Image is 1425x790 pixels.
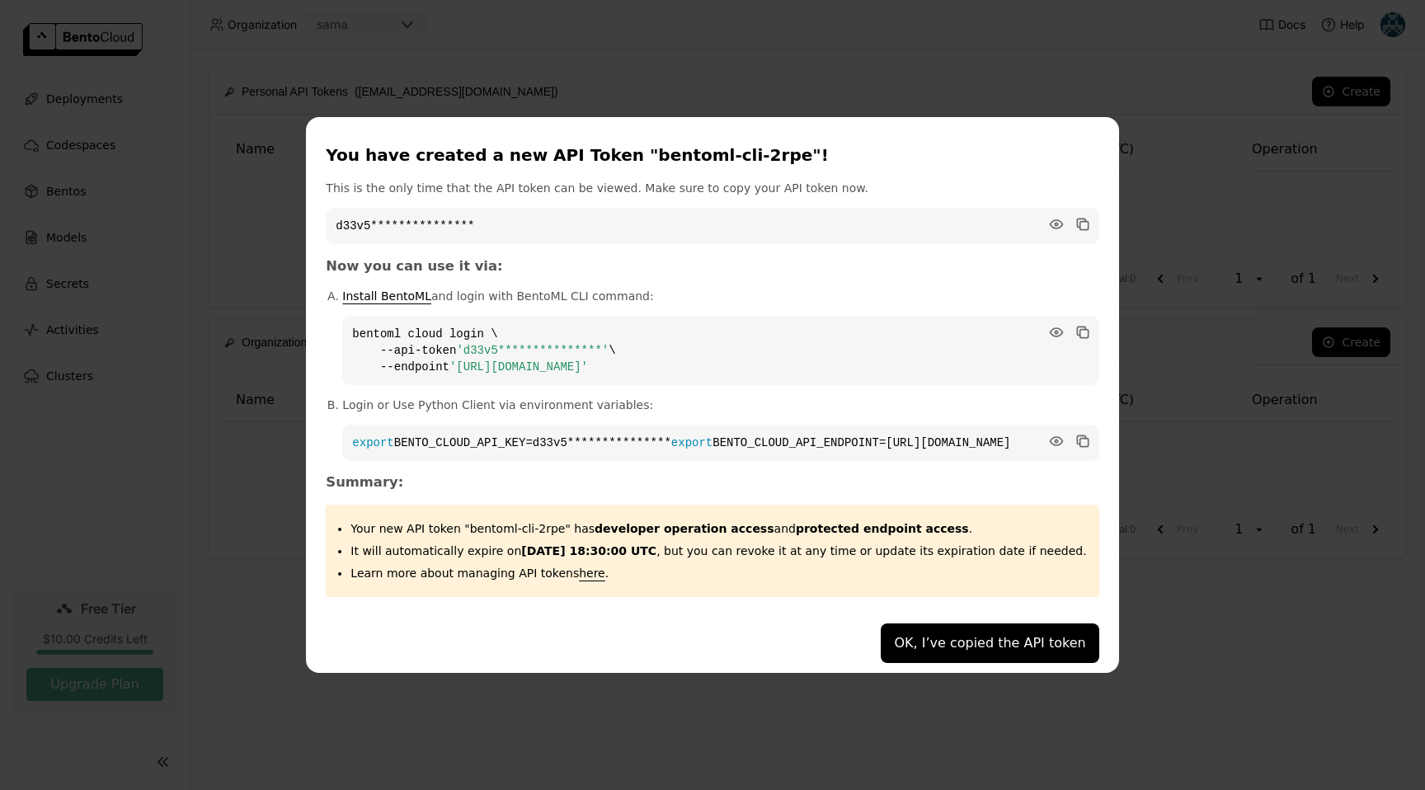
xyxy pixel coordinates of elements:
a: Install BentoML [342,289,431,303]
span: and [595,522,969,535]
code: bentoml cloud login \ --api-token \ --endpoint [342,316,1098,385]
code: BENTO_CLOUD_API_KEY=d33v5*************** BENTO_CLOUD_API_ENDPOINT=[URL][DOMAIN_NAME] [342,425,1098,461]
button: OK, I’ve copied the API token [881,623,1098,663]
div: dialog [306,117,1118,673]
h3: Now you can use it via: [326,258,1098,275]
strong: developer operation access [595,522,774,535]
span: '[URL][DOMAIN_NAME]' [449,360,588,374]
div: You have created a new API Token "bentoml-cli-2rpe"! [326,143,1092,167]
h3: Summary: [326,474,1098,491]
span: export [671,436,712,449]
a: here [579,567,605,580]
p: Your new API token "bentoml-cli-2rpe" has . [350,520,1086,537]
strong: [DATE] 18:30:00 UTC [521,544,656,557]
strong: protected endpoint access [796,522,969,535]
p: This is the only time that the API token can be viewed. Make sure to copy your API token now. [326,180,1098,196]
p: Login or Use Python Client via environment variables: [342,397,1098,413]
span: export [352,436,393,449]
p: It will automatically expire on , but you can revoke it at any time or update its expiration date... [350,543,1086,559]
p: and login with BentoML CLI command: [342,288,1098,304]
p: Learn more about managing API tokens . [350,565,1086,581]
